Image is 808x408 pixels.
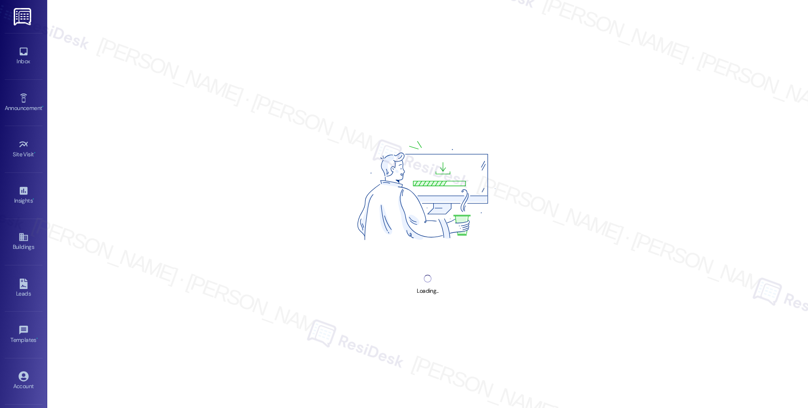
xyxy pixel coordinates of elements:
a: Templates • [5,322,43,348]
span: • [42,103,43,110]
a: Buildings [5,229,43,255]
div: Loading... [417,286,438,296]
span: • [36,335,38,342]
a: Site Visit • [5,136,43,162]
a: Insights • [5,183,43,208]
span: • [33,196,34,203]
a: Inbox [5,43,43,69]
a: Account [5,368,43,394]
span: • [34,150,35,156]
img: ResiDesk Logo [14,8,33,25]
a: Leads [5,276,43,301]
